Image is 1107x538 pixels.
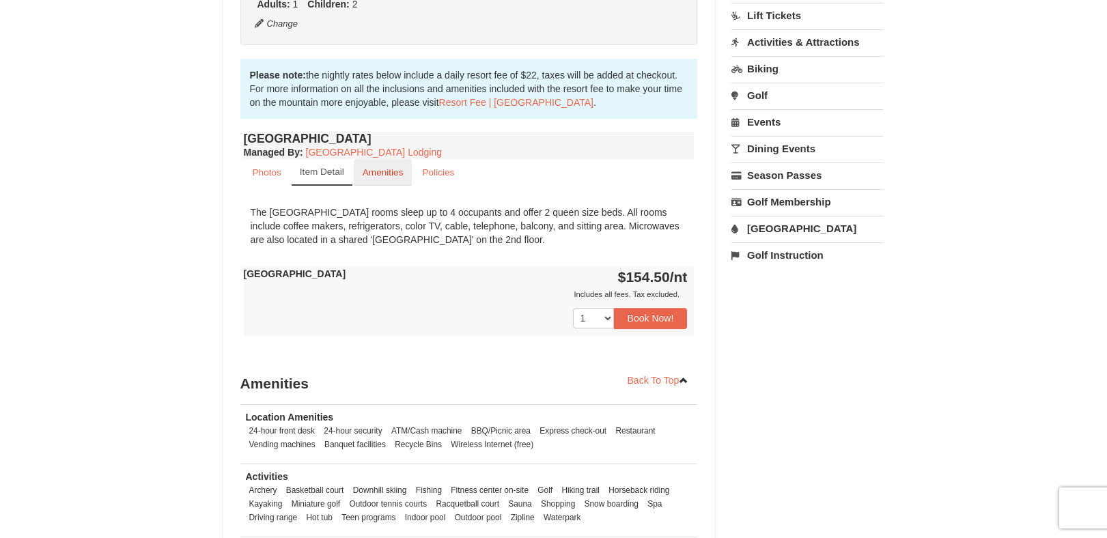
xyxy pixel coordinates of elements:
[246,412,334,423] strong: Location Amenities
[300,167,344,177] small: Item Detail
[306,147,442,158] a: [GEOGRAPHIC_DATA] Lodging
[644,497,665,511] li: Spa
[558,483,603,497] li: Hiking trail
[338,511,399,524] li: Teen programs
[250,70,306,81] strong: Please note:
[283,483,348,497] li: Basketball court
[391,438,445,451] li: Recycle Bins
[244,159,290,186] a: Photos
[619,370,698,391] a: Back To Top
[451,511,505,524] li: Outdoor pool
[246,471,288,482] strong: Activities
[321,438,389,451] li: Banquet facilities
[412,483,445,497] li: Fishing
[731,83,884,108] a: Golf
[731,216,884,241] a: [GEOGRAPHIC_DATA]
[505,497,535,511] li: Sauna
[244,132,695,145] h4: [GEOGRAPHIC_DATA]
[731,242,884,268] a: Golf Instruction
[581,497,642,511] li: Snow boarding
[346,497,430,511] li: Outdoor tennis courts
[540,511,584,524] li: Waterpark
[731,3,884,28] a: Lift Tickets
[246,424,319,438] li: 24-hour front desk
[244,199,695,253] div: The [GEOGRAPHIC_DATA] rooms sleep up to 4 occupants and offer 2 queen size beds. All rooms includ...
[246,511,301,524] li: Driving range
[244,268,346,279] strong: [GEOGRAPHIC_DATA]
[246,483,281,497] li: Archery
[731,136,884,161] a: Dining Events
[536,424,610,438] li: Express check-out
[292,159,352,186] a: Item Detail
[537,497,578,511] li: Shopping
[731,189,884,214] a: Golf Membership
[402,511,449,524] li: Indoor pool
[246,438,319,451] li: Vending machines
[612,424,658,438] li: Restaurant
[363,167,404,178] small: Amenities
[354,159,412,186] a: Amenities
[240,370,698,397] h3: Amenities
[731,109,884,134] a: Events
[468,424,534,438] li: BBQ/Picnic area
[618,269,688,285] strong: $154.50
[254,16,299,31] button: Change
[731,56,884,81] a: Biking
[447,483,532,497] li: Fitness center on-site
[670,269,688,285] span: /nt
[288,497,344,511] li: Miniature golf
[244,287,688,301] div: Includes all fees. Tax excluded.
[439,97,593,108] a: Resort Fee | [GEOGRAPHIC_DATA]
[253,167,281,178] small: Photos
[320,424,385,438] li: 24-hour security
[731,162,884,188] a: Season Passes
[422,167,454,178] small: Policies
[605,483,673,497] li: Horseback riding
[614,308,688,328] button: Book Now!
[447,438,537,451] li: Wireless Internet (free)
[507,511,538,524] li: Zipline
[240,59,698,119] div: the nightly rates below include a daily resort fee of $22, taxes will be added at checkout. For m...
[350,483,410,497] li: Downhill skiing
[534,483,556,497] li: Golf
[246,497,286,511] li: Kayaking
[413,159,463,186] a: Policies
[432,497,503,511] li: Racquetball court
[244,147,300,158] span: Managed By
[731,29,884,55] a: Activities & Attractions
[388,424,466,438] li: ATM/Cash machine
[303,511,336,524] li: Hot tub
[244,147,303,158] strong: :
